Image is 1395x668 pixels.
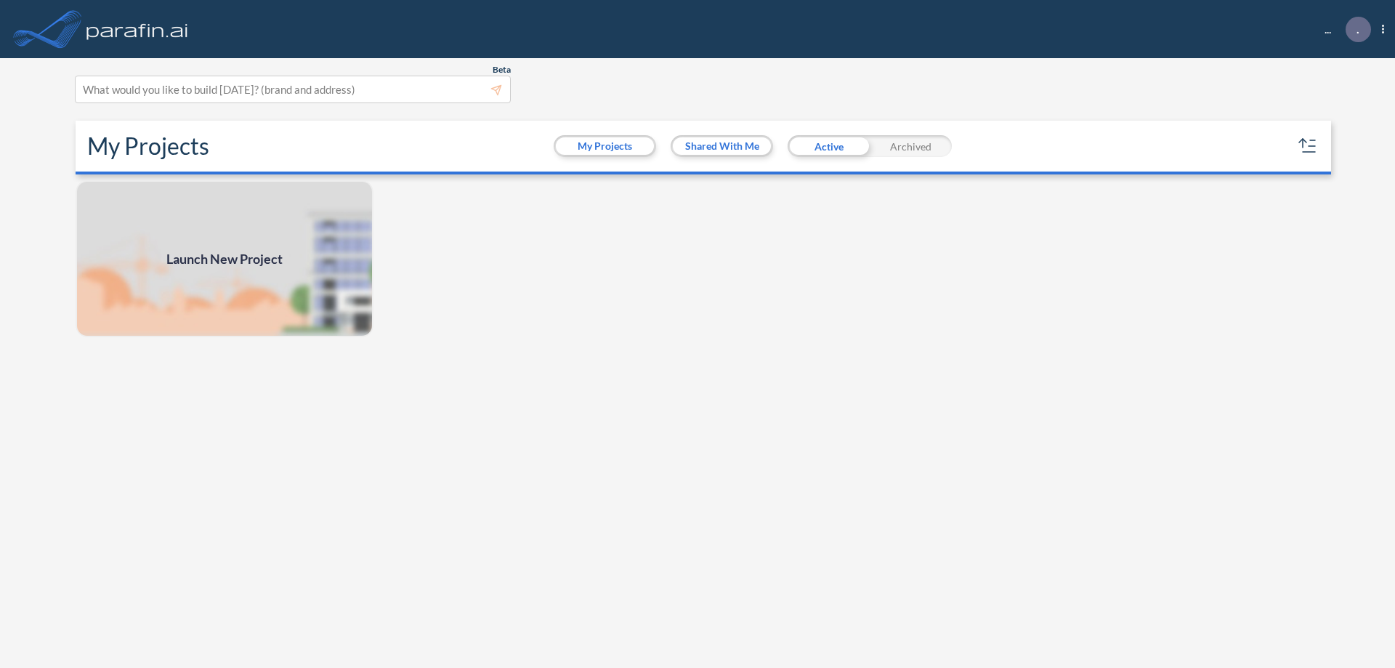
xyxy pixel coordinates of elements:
[76,180,373,337] a: Launch New Project
[556,137,654,155] button: My Projects
[1303,17,1384,42] div: ...
[166,249,283,269] span: Launch New Project
[76,180,373,337] img: add
[788,135,870,157] div: Active
[870,135,952,157] div: Archived
[1296,134,1319,158] button: sort
[673,137,771,155] button: Shared With Me
[493,64,511,76] span: Beta
[84,15,191,44] img: logo
[1356,23,1359,36] p: .
[87,132,209,160] h2: My Projects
